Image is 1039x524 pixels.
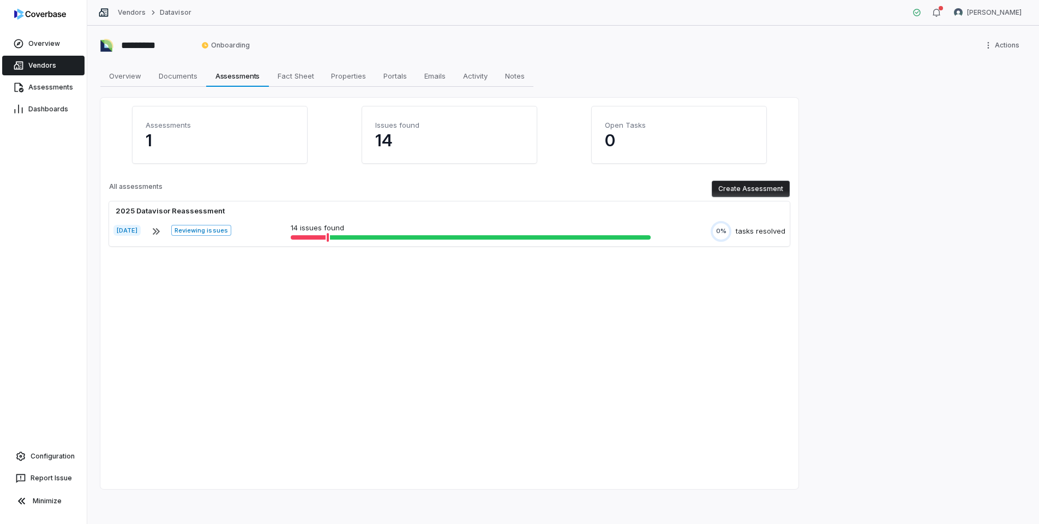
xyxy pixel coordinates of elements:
[605,120,753,130] h4: Open Tasks
[379,69,411,83] span: Portals
[4,446,82,466] a: Configuration
[211,69,265,83] span: Assessments
[201,41,250,50] span: Onboarding
[605,130,753,150] p: 0
[501,69,529,83] span: Notes
[273,69,319,83] span: Fact Sheet
[375,120,524,130] h4: Issues found
[118,8,146,17] a: Vendors
[146,120,294,130] h4: Assessments
[420,69,450,83] span: Emails
[375,130,524,150] p: 14
[291,223,651,234] p: 14 issues found
[113,206,227,217] div: 2025 Datavisor Reassessment
[113,225,141,236] span: [DATE]
[947,4,1028,21] button: Hammed Bakare avatar[PERSON_NAME]
[171,225,231,236] span: Reviewing issues
[716,227,726,235] span: 0%
[109,182,163,195] p: All assessments
[14,9,66,20] img: logo-D7KZi-bG.svg
[160,8,191,17] a: Datavisor
[2,78,85,97] a: Assessments
[2,56,85,75] a: Vendors
[327,69,370,83] span: Properties
[967,8,1022,17] span: [PERSON_NAME]
[459,69,492,83] span: Activity
[2,34,85,53] a: Overview
[736,226,785,237] div: tasks resolved
[154,69,202,83] span: Documents
[146,130,294,150] p: 1
[105,69,146,83] span: Overview
[4,490,82,512] button: Minimize
[712,181,790,197] button: Create Assessment
[2,99,85,119] a: Dashboards
[4,468,82,488] button: Report Issue
[981,37,1026,53] button: More actions
[954,8,963,17] img: Hammed Bakare avatar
